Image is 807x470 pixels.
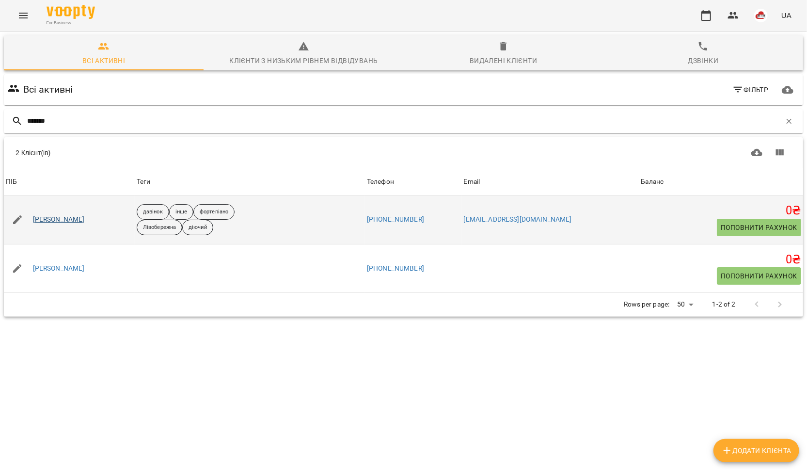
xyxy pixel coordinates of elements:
[6,176,17,188] div: Sort
[200,208,228,216] p: фортепіано
[367,176,394,188] div: Телефон
[624,300,669,309] p: Rows per page:
[6,176,17,188] div: ПІБ
[367,215,424,223] a: [PHONE_NUMBER]
[464,215,572,223] a: [EMAIL_ADDRESS][DOMAIN_NAME]
[33,215,85,225] a: [PERSON_NAME]
[33,264,85,274] a: [PERSON_NAME]
[464,176,637,188] span: Email
[721,222,797,233] span: Поповнити рахунок
[781,10,791,20] span: UA
[143,208,163,216] p: дзвінок
[721,270,797,282] span: Поповнити рахунок
[464,176,480,188] div: Email
[137,176,363,188] div: Теги
[688,55,719,66] div: Дзвінки
[182,220,213,235] div: діючий
[193,204,235,220] div: фортепіано
[16,148,398,158] div: 2 Клієнт(ів)
[717,219,801,236] button: Поповнити рахунок
[23,82,73,97] h6: Всі активні
[4,137,803,168] div: Table Toolbar
[47,5,95,19] img: Voopty Logo
[464,176,480,188] div: Sort
[189,224,207,232] p: діючий
[728,81,773,98] button: Фільтр
[641,176,801,188] span: Баланс
[6,176,133,188] span: ПІБ
[12,4,35,27] button: Menu
[470,55,537,66] div: Видалені клієнти
[673,297,696,311] div: 50
[229,55,378,66] div: Клієнти з низьким рівнем відвідувань
[367,176,460,188] span: Телефон
[732,84,769,96] span: Фільтр
[143,224,176,232] p: Лівобережна
[367,264,424,272] a: [PHONE_NUMBER]
[169,204,193,220] div: інше
[82,55,125,66] div: Всі активні
[641,176,664,188] div: Sort
[717,267,801,285] button: Поповнити рахунок
[175,208,187,216] p: інше
[777,6,795,24] button: UA
[745,141,769,164] button: Завантажити CSV
[768,141,791,164] button: Показати колонки
[137,204,169,220] div: дзвінок
[712,300,736,309] p: 1-2 of 2
[641,176,664,188] div: Баланс
[137,220,182,235] div: Лівобережна
[754,9,768,22] img: 42377b0de29e0fb1f7aad4b12e1980f7.jpeg
[367,176,394,188] div: Sort
[47,20,95,26] span: For Business
[641,203,801,218] h5: 0 ₴
[641,252,801,267] h5: 0 ₴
